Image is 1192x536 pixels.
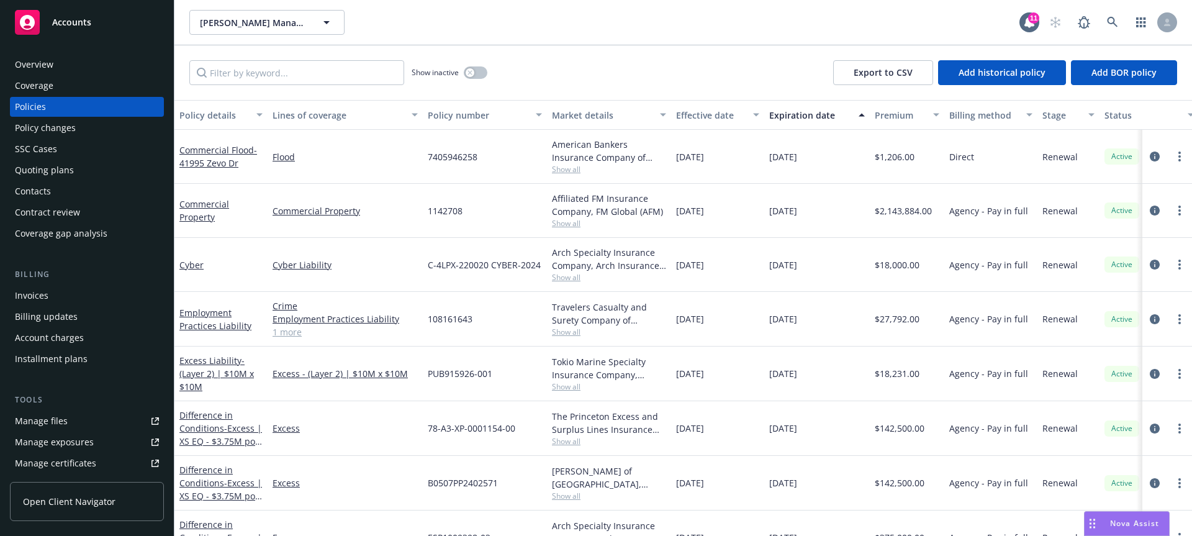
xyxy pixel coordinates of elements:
span: Agency - Pay in full [949,204,1028,217]
span: Agency - Pay in full [949,476,1028,489]
a: Overview [10,55,164,75]
button: Export to CSV [833,60,933,85]
span: PUB915926-001 [428,367,492,380]
span: Renewal [1042,476,1078,489]
div: Coverage [15,76,53,96]
a: Cyber [179,259,204,271]
button: Policy details [174,100,268,130]
div: Overview [15,55,53,75]
span: Active [1109,151,1134,162]
span: Show all [552,381,666,392]
div: SSC Cases [15,139,57,159]
div: Tokio Marine Specialty Insurance Company, Philadelphia Insurance Companies [552,355,666,381]
button: Nova Assist [1084,511,1170,536]
a: Quoting plans [10,160,164,180]
a: circleInformation [1147,366,1162,381]
span: Renewal [1042,204,1078,217]
div: Status [1104,109,1180,122]
div: Installment plans [15,349,88,369]
a: Invoices [10,286,164,306]
input: Filter by keyword... [189,60,404,85]
span: B0507PP2402571 [428,476,498,489]
span: Show all [552,164,666,175]
a: Flood [273,150,418,163]
div: 11 [1028,12,1039,24]
span: [DATE] [676,258,704,271]
div: Drag to move [1085,512,1100,535]
div: Contract review [15,202,80,222]
div: Stage [1042,109,1081,122]
a: Coverage [10,76,164,96]
a: circleInformation [1147,257,1162,272]
span: [DATE] [769,204,797,217]
span: Active [1109,478,1134,489]
a: Billing updates [10,307,164,327]
div: [PERSON_NAME] of [GEOGRAPHIC_DATA], [GEOGRAPHIC_DATA] [552,465,666,491]
span: Add historical policy [959,66,1045,78]
div: Premium [875,109,926,122]
span: $18,231.00 [875,367,919,380]
span: [DATE] [676,476,704,489]
span: - (Layer 2) | $10M x $10M [179,355,254,393]
a: Accounts [10,5,164,40]
div: Effective date [676,109,746,122]
div: Billing updates [15,307,78,327]
a: Commercial Property [179,198,229,223]
span: $2,143,884.00 [875,204,932,217]
a: Policy changes [10,118,164,138]
div: Policy changes [15,118,76,138]
span: [DATE] [769,150,797,163]
a: more [1172,257,1187,272]
button: Billing method [944,100,1037,130]
a: Excess - (Layer 2) | $10M x $10M [273,367,418,380]
span: Show all [552,327,666,337]
a: circleInformation [1147,421,1162,436]
a: more [1172,366,1187,381]
span: Direct [949,150,974,163]
span: 7405946258 [428,150,477,163]
span: $142,500.00 [875,476,924,489]
a: Manage certificates [10,453,164,473]
div: Manage exposures [15,432,94,452]
span: Manage exposures [10,432,164,452]
div: Travelers Casualty and Surety Company of America, Travelers Insurance, CRC Group [552,301,666,327]
div: Contacts [15,181,51,201]
span: Show inactive [412,67,459,78]
span: Renewal [1042,258,1078,271]
button: Stage [1037,100,1099,130]
span: Nova Assist [1110,518,1159,529]
a: Employment Practices Liability [273,312,418,325]
span: 1142708 [428,204,463,217]
button: [PERSON_NAME] Management Company [189,10,345,35]
a: Cyber Liability [273,258,418,271]
a: more [1172,203,1187,218]
span: Open Client Navigator [23,495,115,508]
a: more [1172,476,1187,491]
span: [PERSON_NAME] Management Company [200,16,307,29]
a: Commercial Property [273,204,418,217]
div: Expiration date [769,109,851,122]
a: more [1172,149,1187,164]
a: Excess [273,476,418,489]
span: Agency - Pay in full [949,312,1028,325]
a: Commercial Flood [179,144,257,169]
span: [DATE] [769,258,797,271]
span: Active [1109,259,1134,270]
div: Tools [10,394,164,406]
span: Accounts [52,17,91,27]
button: Lines of coverage [268,100,423,130]
span: 78-A3-XP-0001154-00 [428,422,515,435]
div: American Bankers Insurance Company of [US_STATE], Assurant [552,138,666,164]
a: Installment plans [10,349,164,369]
span: Active [1109,368,1134,379]
span: Show all [552,436,666,447]
div: Arch Specialty Insurance Company, Arch Insurance Company, CRC Group [552,246,666,272]
a: Account charges [10,328,164,348]
span: $1,206.00 [875,150,914,163]
span: Show all [552,272,666,283]
div: Market details [552,109,652,122]
div: Billing method [949,109,1019,122]
div: Invoices [15,286,48,306]
a: Contract review [10,202,164,222]
div: Policy number [428,109,528,122]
